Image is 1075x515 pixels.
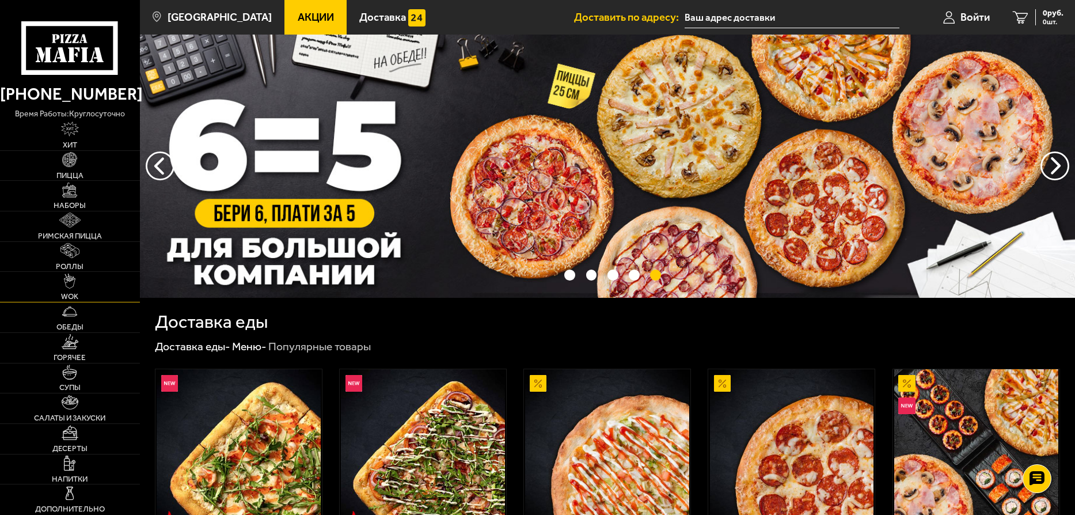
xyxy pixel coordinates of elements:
[52,445,88,452] span: Десерты
[586,270,597,281] button: точки переключения
[52,475,88,483] span: Напитки
[714,375,731,392] img: Акционный
[607,270,618,281] button: точки переключения
[960,12,990,23] span: Войти
[155,340,230,353] a: Доставка еды-
[564,270,575,281] button: точки переключения
[1043,18,1063,25] span: 0 шт.
[685,7,899,28] input: Ваш адрес доставки
[61,293,78,300] span: WOK
[155,313,268,331] h1: Доставка еды
[1043,9,1063,17] span: 0 руб.
[54,354,86,361] span: Горячее
[574,12,685,23] span: Доставить по адресу:
[1040,152,1069,180] button: предыдущий
[161,375,178,392] img: Новинка
[34,414,105,422] span: Салаты и закуски
[298,12,334,23] span: Акции
[59,384,81,391] span: Супы
[56,323,83,331] span: Обеды
[56,172,83,179] span: Пицца
[35,505,105,513] span: Дополнительно
[146,152,174,180] button: следующий
[898,375,915,392] img: Акционный
[530,375,546,392] img: Акционный
[54,202,86,209] span: Наборы
[650,270,661,281] button: точки переключения
[56,263,83,270] span: Роллы
[345,375,362,392] img: Новинка
[629,270,640,281] button: точки переключения
[408,9,425,26] img: 15daf4d41897b9f0e9f617042186c801.svg
[38,232,102,240] span: Римская пицца
[168,12,272,23] span: [GEOGRAPHIC_DATA]
[63,141,77,149] span: Хит
[359,12,406,23] span: Доставка
[268,339,371,354] div: Популярные товары
[898,397,915,414] img: Новинка
[232,340,267,353] a: Меню-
